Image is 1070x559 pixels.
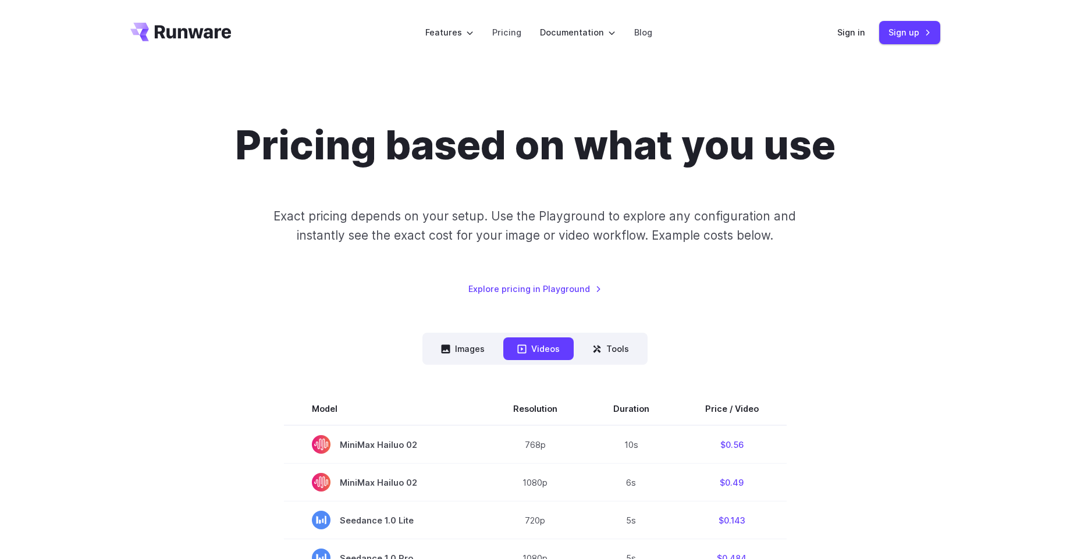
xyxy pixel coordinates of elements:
td: 5s [585,501,677,539]
span: MiniMax Hailuo 02 [312,435,457,454]
span: MiniMax Hailuo 02 [312,473,457,492]
label: Features [425,26,474,39]
th: Model [284,393,485,425]
a: Explore pricing in Playground [468,282,602,295]
a: Pricing [492,26,521,39]
td: $0.143 [677,501,787,539]
button: Images [427,337,499,360]
th: Duration [585,393,677,425]
button: Videos [503,337,574,360]
button: Tools [578,337,643,360]
th: Price / Video [677,393,787,425]
h1: Pricing based on what you use [235,121,836,169]
th: Resolution [485,393,585,425]
a: Blog [634,26,652,39]
td: $0.56 [677,425,787,464]
td: 10s [585,425,677,464]
p: Exact pricing depends on your setup. Use the Playground to explore any configuration and instantl... [251,206,818,245]
td: 768p [485,425,585,464]
td: 1080p [485,464,585,501]
td: $0.49 [677,464,787,501]
a: Sign in [837,26,865,39]
label: Documentation [540,26,616,39]
td: 6s [585,464,677,501]
a: Go to / [130,23,232,41]
a: Sign up [879,21,940,44]
span: Seedance 1.0 Lite [312,511,457,529]
td: 720p [485,501,585,539]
